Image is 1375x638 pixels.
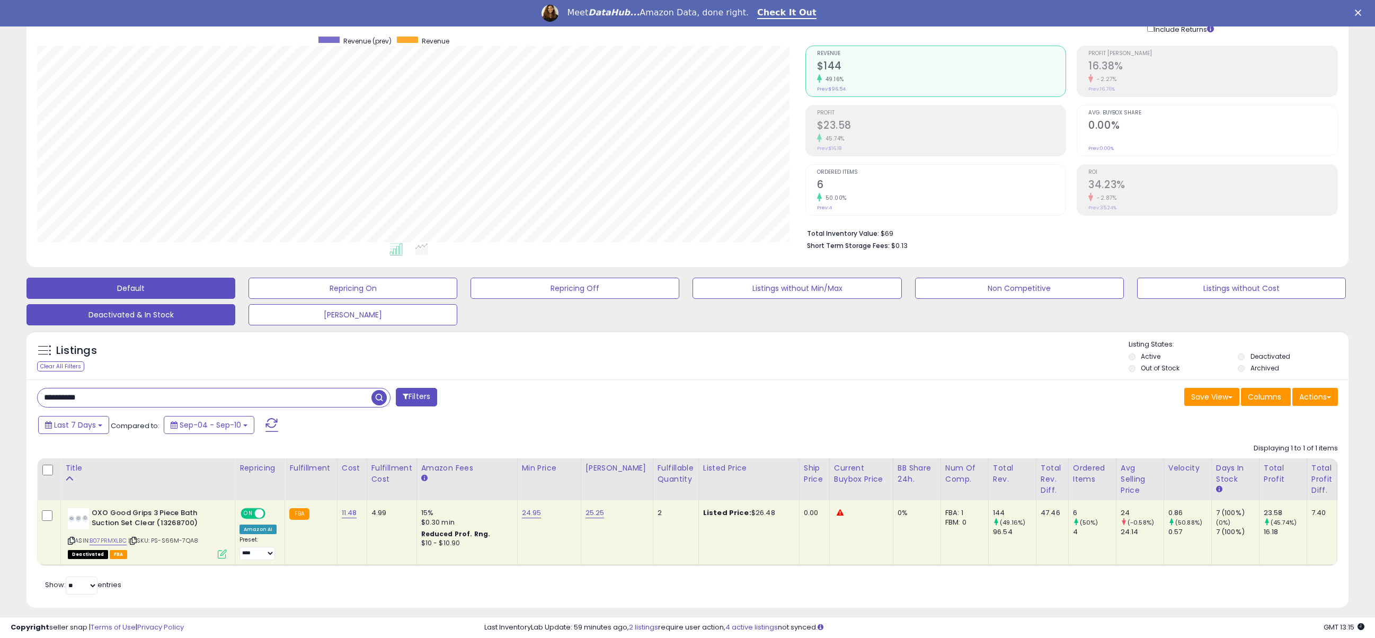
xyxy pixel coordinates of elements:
small: Prev: 16.76% [1088,86,1115,92]
img: Profile image for Georgie [542,5,558,22]
b: Reduced Prof. Rng. [421,529,491,538]
div: Close [1355,10,1365,16]
div: ASIN: [68,508,227,557]
small: Prev: 4 [817,205,832,211]
button: Sep-04 - Sep-10 [164,416,254,434]
h2: 0.00% [1088,119,1337,134]
div: Min Price [522,463,576,474]
a: 11.48 [342,508,357,518]
h2: $23.58 [817,119,1066,134]
div: seller snap | | [11,623,184,633]
span: Compared to: [111,421,159,431]
div: 24 [1121,508,1164,518]
label: Active [1141,352,1160,361]
div: Total Profit Diff. [1311,463,1332,496]
div: Velocity [1168,463,1207,474]
span: Revenue [422,37,449,46]
small: 45.74% [822,135,845,143]
div: FBM: 0 [945,518,980,527]
div: Meet Amazon Data, done right. [567,7,749,18]
div: 6 [1073,508,1116,518]
div: Total Rev. [993,463,1032,485]
small: (0%) [1216,518,1231,527]
b: Total Inventory Value: [807,229,879,238]
span: OFF [264,509,281,518]
small: (49.16%) [1000,518,1025,527]
div: Amazon Fees [421,463,513,474]
div: FBA: 1 [945,508,980,518]
span: Revenue (prev) [343,37,392,46]
span: Last 7 Days [54,420,96,430]
small: -2.87% [1093,194,1116,202]
h2: 16.38% [1088,60,1337,74]
span: Show: entries [45,580,121,590]
button: Filters [396,388,437,406]
h5: Listings [56,343,97,358]
small: (45.74%) [1271,518,1297,527]
button: Deactivated & In Stock [26,304,235,325]
div: Preset: [239,536,277,560]
a: Privacy Policy [137,622,184,632]
div: 7.40 [1311,508,1328,518]
small: Prev: 0.00% [1088,145,1114,152]
div: Listed Price [703,463,795,474]
button: Save View [1184,388,1239,406]
button: Listings without Min/Max [693,278,901,299]
div: 2 [658,508,690,518]
span: Profit [PERSON_NAME] [1088,51,1337,57]
a: 2 listings [629,622,658,632]
div: Clear All Filters [37,361,84,371]
p: Listing States: [1129,340,1349,350]
div: 0.57 [1168,527,1211,537]
div: Total Rev. Diff. [1041,463,1064,496]
small: Amazon Fees. [421,474,428,483]
h2: 6 [817,179,1066,193]
small: (50%) [1080,518,1098,527]
div: 16.18 [1264,527,1307,537]
div: 144 [993,508,1036,518]
div: Total Profit [1264,463,1302,485]
div: $26.48 [703,508,791,518]
span: Ordered Items [817,170,1066,175]
div: 0.86 [1168,508,1211,518]
div: Last InventoryLab Update: 59 minutes ago, require user action, not synced. [484,623,1364,633]
button: Repricing On [249,278,457,299]
a: 4 active listings [725,622,778,632]
div: 96.54 [993,527,1036,537]
small: Prev: $96.54 [817,86,846,92]
label: Deactivated [1250,352,1290,361]
div: Repricing [239,463,280,474]
span: ON [242,509,255,518]
div: Fulfillment Cost [371,463,412,485]
div: $0.30 min [421,518,509,527]
strong: Copyright [11,622,49,632]
div: Avg Selling Price [1121,463,1159,496]
div: Cost [342,463,362,474]
label: Out of Stock [1141,364,1179,373]
div: Num of Comp. [945,463,984,485]
button: Default [26,278,235,299]
span: Sep-04 - Sep-10 [180,420,241,430]
a: 25.25 [586,508,605,518]
small: Prev: $16.18 [817,145,841,152]
h2: 34.23% [1088,179,1337,193]
b: OXO Good Grips 3 Piece Bath Suction Set Clear (13268700) [92,508,220,530]
div: 4.99 [371,508,409,518]
button: [PERSON_NAME] [249,304,457,325]
label: Archived [1250,364,1279,373]
div: $10 - $10.90 [421,539,509,548]
div: Fulfillable Quantity [658,463,694,485]
a: Terms of Use [91,622,136,632]
button: Listings without Cost [1137,278,1346,299]
a: Check It Out [757,7,817,19]
b: Short Term Storage Fees: [807,241,890,250]
b: Listed Price: [703,508,751,518]
div: Ship Price [804,463,825,485]
div: [PERSON_NAME] [586,463,649,474]
a: 24.95 [522,508,542,518]
span: Avg. Buybox Share [1088,110,1337,116]
div: 4 [1073,527,1116,537]
div: Days In Stock [1216,463,1255,485]
small: Days In Stock. [1216,485,1222,494]
div: 0% [898,508,933,518]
